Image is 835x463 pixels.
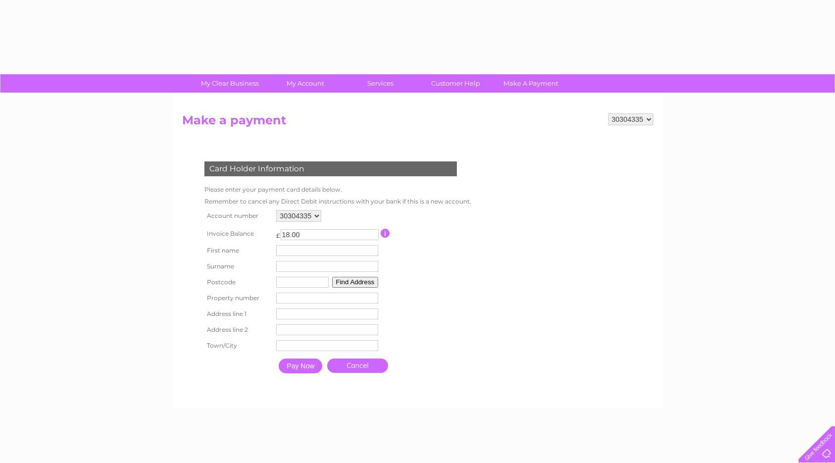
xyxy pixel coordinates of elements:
th: Account number [202,207,274,224]
th: Postcode [202,274,274,290]
th: Address line 2 [202,322,274,338]
a: My Clear Business [189,74,271,93]
th: Invoice Balance [202,224,274,243]
th: Address line 1 [202,306,274,322]
td: £ [276,227,280,239]
a: Cancel [327,359,388,373]
h2: Make a payment [182,113,653,132]
div: Card Holder Information [204,161,457,176]
th: First name [202,243,274,258]
input: Pay Now [279,359,322,373]
input: Information [381,229,390,238]
a: Make A Payment [490,74,572,93]
td: Please enter your payment card details below. [202,184,474,196]
th: Property number [202,290,274,306]
th: Town/City [202,338,274,354]
th: Surname [202,258,274,274]
td: Remember to cancel any Direct Debit instructions with your bank if this is a new account. [202,196,474,207]
a: Customer Help [415,74,496,93]
button: Find Address [332,277,379,288]
a: My Account [264,74,346,93]
a: Services [340,74,421,93]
